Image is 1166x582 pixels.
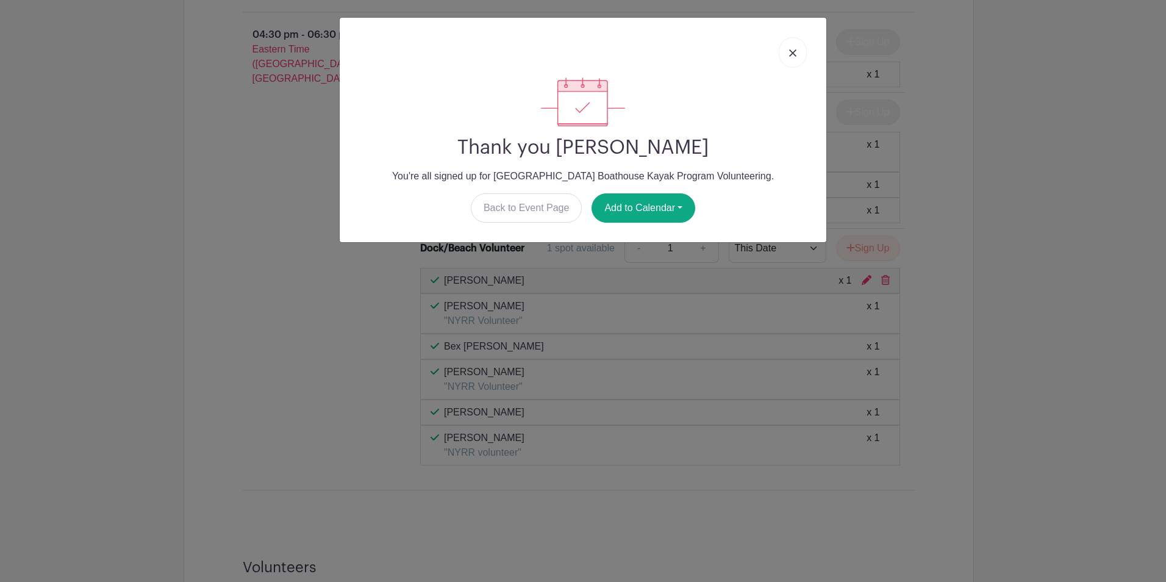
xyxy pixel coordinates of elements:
button: Add to Calendar [592,193,695,223]
img: close_button-5f87c8562297e5c2d7936805f587ecaba9071eb48480494691a3f1689db116b3.svg [789,49,796,57]
p: You're all signed up for [GEOGRAPHIC_DATA] Boathouse Kayak Program Volunteering. [349,169,817,184]
a: Back to Event Page [471,193,582,223]
img: signup_complete-c468d5dda3e2740ee63a24cb0ba0d3ce5d8a4ecd24259e683200fb1569d990c8.svg [541,77,625,126]
h2: Thank you [PERSON_NAME] [349,136,817,159]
